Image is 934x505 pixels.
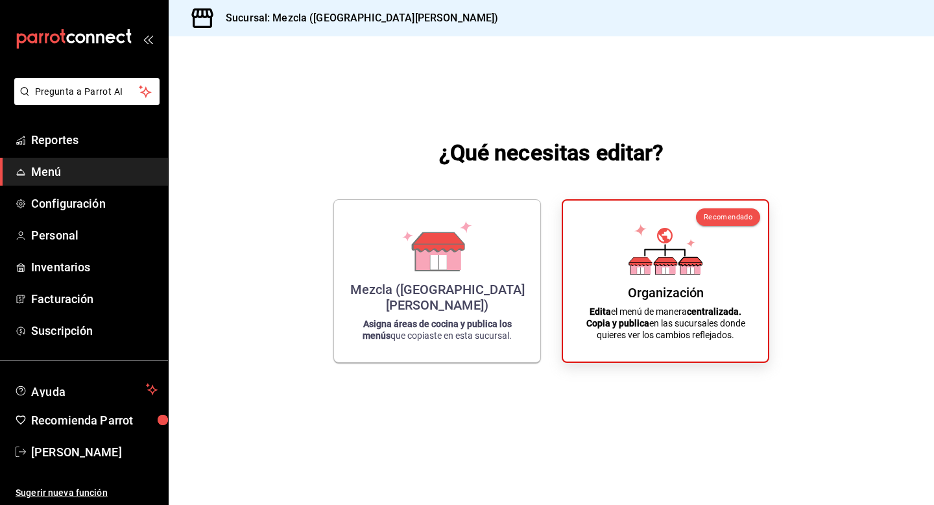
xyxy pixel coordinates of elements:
[31,290,158,308] span: Facturación
[628,285,704,301] div: Organización
[14,78,160,105] button: Pregunta a Parrot AI
[31,131,158,149] span: Reportes
[31,443,158,461] span: [PERSON_NAME]
[439,137,664,168] h1: ¿Qué necesitas editar?
[31,382,141,397] span: Ayuda
[143,34,153,44] button: open_drawer_menu
[363,319,512,341] strong: Asigna áreas de cocina y publica los menús
[590,306,611,317] strong: Edita
[9,94,160,108] a: Pregunta a Parrot AI
[579,306,752,341] p: el menú de manera en las sucursales donde quieres ver los cambios reflejados.
[31,195,158,212] span: Configuración
[16,486,158,500] span: Sugerir nueva función
[31,163,158,180] span: Menú
[350,318,525,341] p: que copiaste en esta sucursal.
[31,258,158,276] span: Inventarios
[31,227,158,244] span: Personal
[350,282,525,313] div: Mezcla ([GEOGRAPHIC_DATA][PERSON_NAME])
[704,213,752,221] span: Recomendado
[687,306,741,317] strong: centralizada.
[31,412,158,429] span: Recomienda Parrot
[35,85,139,99] span: Pregunta a Parrot AI
[586,318,649,328] strong: Copia y publica
[215,10,498,26] h3: Sucursal: Mezcla ([GEOGRAPHIC_DATA][PERSON_NAME])
[31,322,158,339] span: Suscripción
